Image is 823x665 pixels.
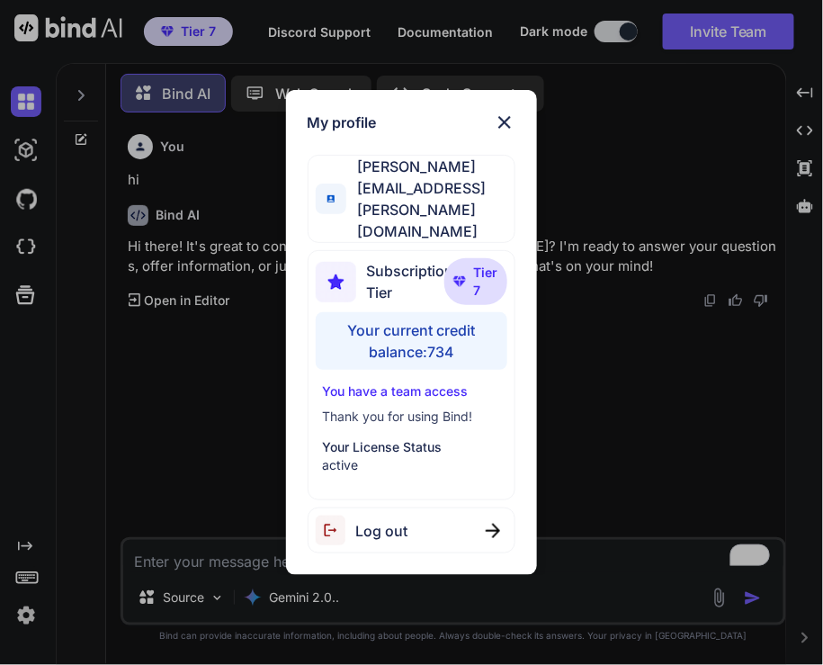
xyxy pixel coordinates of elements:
span: [PERSON_NAME] [346,156,514,177]
img: subscription [316,262,356,302]
p: Thank you for using Bind! [323,408,501,426]
img: profile [327,195,335,202]
span: Subscription Tier [367,260,454,303]
span: [EMAIL_ADDRESS][PERSON_NAME][DOMAIN_NAME] [346,177,514,242]
h1: My profile [308,112,377,133]
img: close [486,524,500,538]
div: Your current credit balance: 734 [316,312,508,370]
p: Your License Status [323,438,501,456]
img: logout [316,516,356,545]
span: Log out [356,520,408,542]
p: active [323,456,501,474]
img: close [494,112,515,133]
img: premium [453,276,466,287]
span: Tier 7 [473,264,497,300]
p: You have a team access [323,382,501,400]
